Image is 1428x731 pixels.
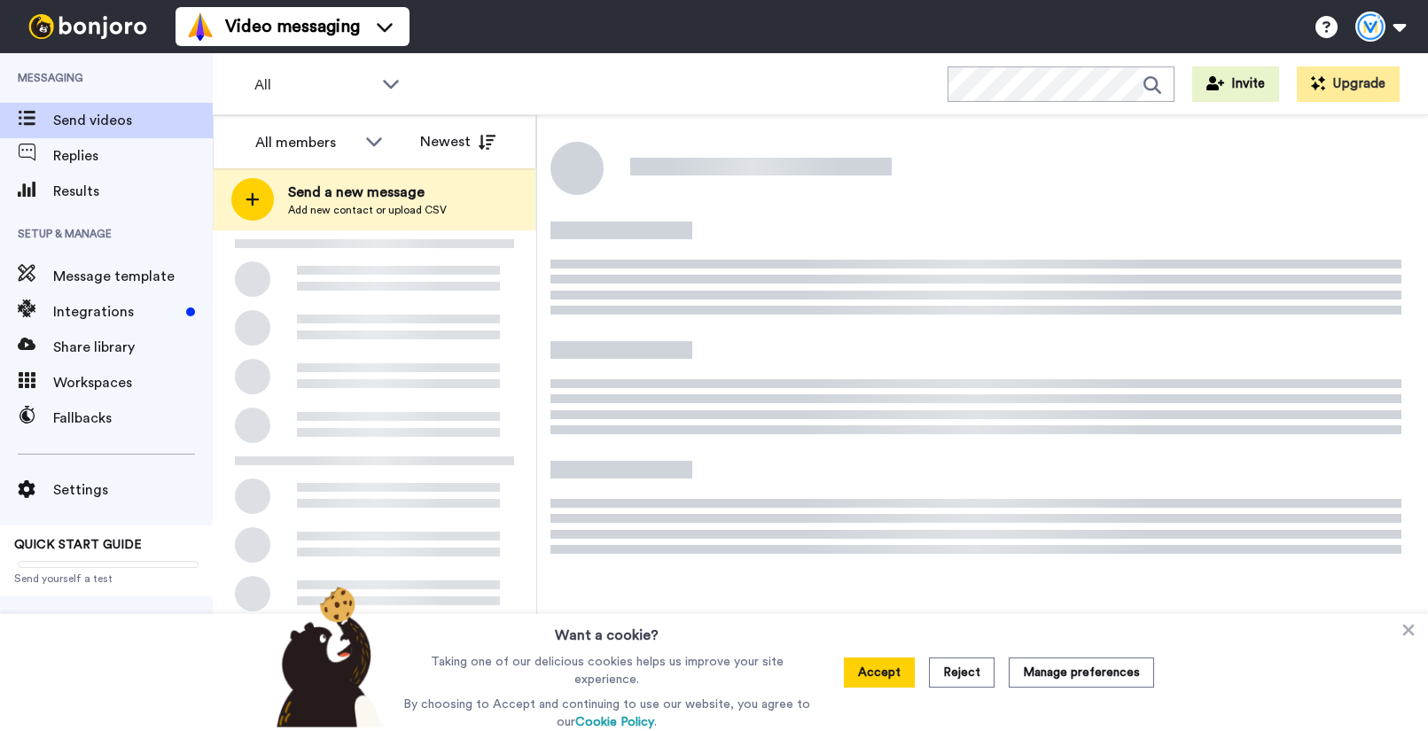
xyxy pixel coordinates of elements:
[1192,66,1279,102] button: Invite
[1009,657,1154,688] button: Manage preferences
[399,653,815,688] p: Taking one of our delicious cookies helps us improve your site experience.
[288,203,447,217] span: Add new contact or upload CSV
[53,372,213,393] span: Workspaces
[255,132,356,153] div: All members
[225,14,360,39] span: Video messaging
[53,337,213,358] span: Share library
[53,479,213,501] span: Settings
[53,408,213,429] span: Fallbacks
[53,181,213,202] span: Results
[53,301,179,323] span: Integrations
[399,696,815,731] p: By choosing to Accept and continuing to use our website, you agree to our .
[53,266,213,287] span: Message template
[186,12,215,41] img: vm-color.svg
[21,14,154,39] img: bj-logo-header-white.svg
[407,124,509,159] button: Newest
[53,110,213,131] span: Send videos
[14,539,142,551] span: QUICK START GUIDE
[929,657,995,688] button: Reject
[1297,66,1400,102] button: Upgrade
[575,716,654,728] a: Cookie Policy
[14,572,199,586] span: Send yourself a test
[555,614,659,646] h3: Want a cookie?
[844,657,915,688] button: Accept
[288,182,447,203] span: Send a new message
[261,586,392,727] img: bear-with-cookie.png
[53,145,213,167] span: Replies
[254,74,373,96] span: All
